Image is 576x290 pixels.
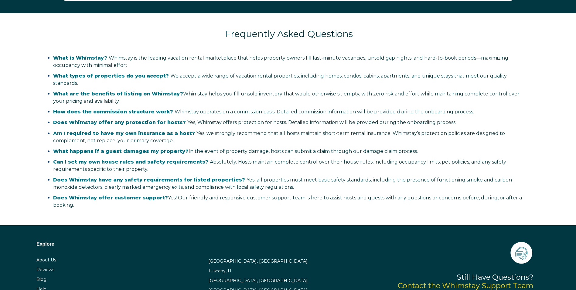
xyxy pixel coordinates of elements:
[53,195,168,201] strong: Does Whimstay offer customer support?
[53,177,245,183] span: Does Whimstay have any safety requirements for listed properties?
[36,277,46,282] a: Blog
[53,73,169,79] span: What types of properties do you accept?
[225,28,353,40] span: Frequently Asked Questions
[53,119,456,125] span: Yes, Whimstay offers protection for hosts. Detailed information will be provided during the onboa...
[53,159,208,165] span: Can I set my own house rules and safety requirements?
[53,109,173,115] span: How does the commission structure work?
[53,148,189,154] strong: What happens if a guest damages my property?
[457,273,533,281] span: Still Have Questions?
[36,267,54,272] a: Reviews
[53,130,195,136] span: Am I required to have my own insurance as a host?
[53,119,186,125] span: Does Whimstay offer any protection for hosts?
[53,91,520,104] span: Whimstay helps you fill unsold inventory that would otherwise sit empty, with zero risk and effor...
[509,240,533,265] img: icons-21
[53,73,507,86] span: We accept a wide range of vacation rental properties, including homes, condos, cabins, apartments...
[53,55,107,61] span: What is Whimstay?
[36,241,54,247] span: Explore
[208,258,308,264] a: [GEOGRAPHIC_DATA], [GEOGRAPHIC_DATA]
[36,257,56,263] a: About Us
[208,278,308,283] a: [GEOGRAPHIC_DATA], [GEOGRAPHIC_DATA]
[398,281,533,290] a: Contact the Whimstay Support Team
[53,55,508,68] span: Whimstay is the leading vacation rental marketplace that helps property owners fill last-minute v...
[53,91,183,97] strong: What are the benefits of listing on Whimstay?
[53,177,512,190] span: Yes, all properties must meet basic safety standards, including the presence of functioning smoke...
[208,268,232,274] a: Tuscany, IT
[53,159,506,172] span: Absolutely. Hosts maintain complete control over their house rules, including occupancy limits, p...
[53,109,474,115] span: Whimstay operates on a commission basis. Detailed commission information will be provided during ...
[53,148,418,154] span: In the event of property damage, hosts can submit a claim through our damage claim process.
[53,130,505,143] span: Yes, we strongly recommend that all hosts maintain short-term rental insurance. Whimstay’s protec...
[53,195,522,208] span: Yes! Our friendly and responsive customer support team is here to assist hosts and guests with an...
